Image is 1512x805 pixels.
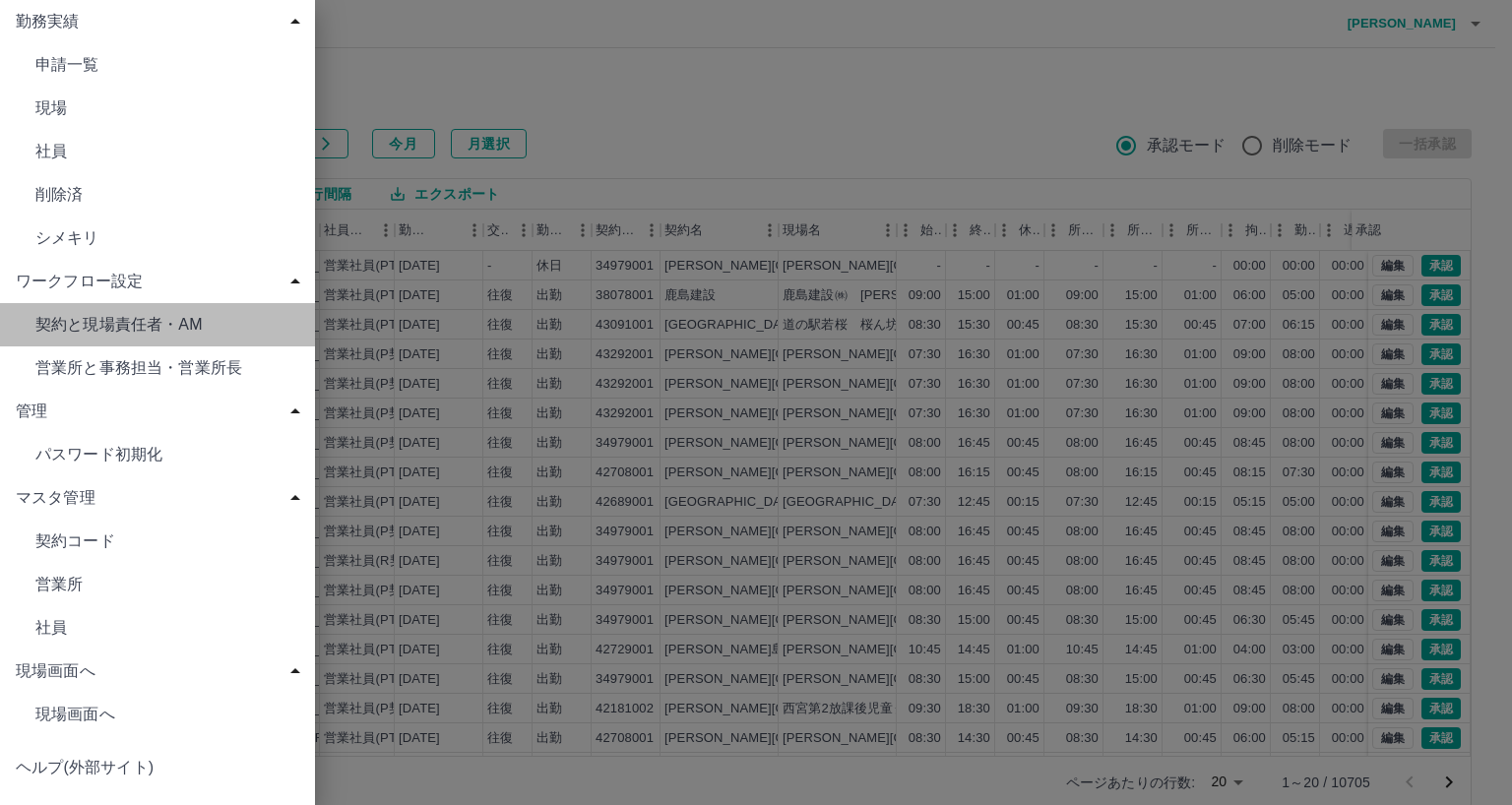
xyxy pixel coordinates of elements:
span: シメキリ [35,226,299,250]
span: 現場画面へ [16,659,307,683]
span: 削除済 [35,183,299,207]
span: 現場画面へ [35,703,299,726]
span: 管理 [16,400,307,423]
span: 契約コード [35,529,299,553]
span: 社員 [35,616,299,640]
span: 勤務実績 [16,10,307,33]
span: 契約と現場責任者・AM [35,313,299,337]
span: 社員 [35,140,299,163]
span: パスワード初期化 [35,443,299,466]
span: 現場 [35,96,299,120]
span: ワークフロー設定 [16,270,307,293]
span: ヘルプ(外部サイト) [16,756,299,779]
span: 営業所 [35,573,299,596]
span: マスタ管理 [16,486,307,510]
span: 営業所と事務担当・営業所長 [35,356,299,380]
span: 申請一覧 [35,53,299,77]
